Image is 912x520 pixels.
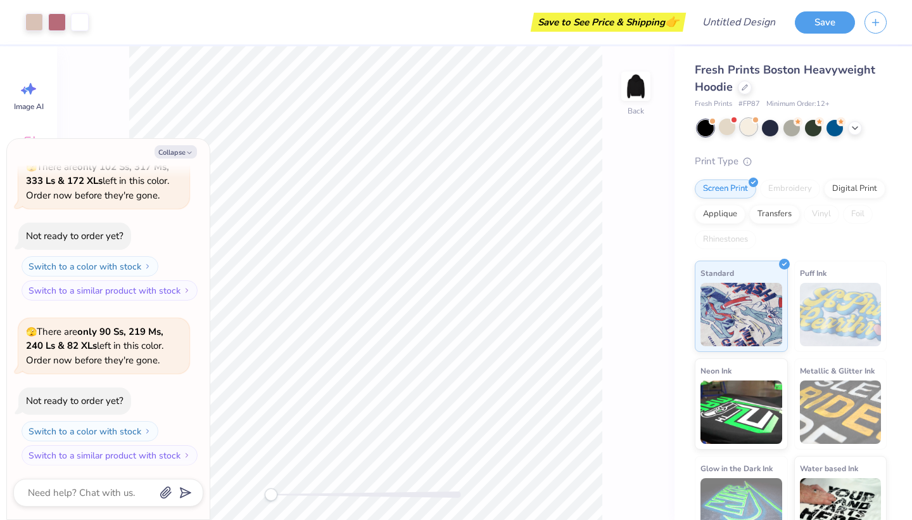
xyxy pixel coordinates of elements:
[700,283,782,346] img: Standard
[800,266,826,280] span: Puff Ink
[623,74,649,99] img: Back
[695,99,732,110] span: Fresh Prints
[700,364,731,377] span: Neon Ink
[695,154,887,169] div: Print Type
[738,99,760,110] span: # FP87
[749,205,800,224] div: Transfers
[26,161,37,173] span: 🫣
[766,99,830,110] span: Minimum Order: 12 +
[144,263,151,270] img: Switch to a color with stock
[26,394,123,407] div: Not ready to order yet?
[265,488,277,501] div: Accessibility label
[804,205,839,224] div: Vinyl
[800,283,882,346] img: Puff Ink
[26,160,169,202] span: There are left in this color. Order now before they're gone.
[628,105,644,117] div: Back
[795,11,855,34] button: Save
[695,179,756,198] div: Screen Print
[695,230,756,249] div: Rhinestones
[695,205,745,224] div: Applique
[760,179,820,198] div: Embroidery
[183,452,191,459] img: Switch to a similar product with stock
[22,421,158,441] button: Switch to a color with stock
[824,179,885,198] div: Digital Print
[26,325,163,367] span: There are left in this color. Order now before they're gone.
[700,266,734,280] span: Standard
[695,62,875,94] span: Fresh Prints Boston Heavyweight Hoodie
[800,380,882,444] img: Metallic & Glitter Ink
[700,462,773,475] span: Glow in the Dark Ink
[183,287,191,294] img: Switch to a similar product with stock
[800,462,858,475] span: Water based Ink
[692,10,785,35] input: Untitled Design
[155,145,197,159] button: Collapse
[22,280,198,301] button: Switch to a similar product with stock
[26,230,123,242] div: Not ready to order yet?
[26,325,163,353] strong: only 90 Ss, 219 Ms, 240 Ls & 82 XLs
[26,326,37,338] span: 🫣
[22,445,198,465] button: Switch to a similar product with stock
[14,101,44,112] span: Image AI
[843,205,873,224] div: Foil
[800,364,875,377] span: Metallic & Glitter Ink
[700,380,782,444] img: Neon Ink
[22,256,158,276] button: Switch to a color with stock
[534,13,683,32] div: Save to See Price & Shipping
[665,14,679,29] span: 👉
[144,427,151,435] img: Switch to a color with stock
